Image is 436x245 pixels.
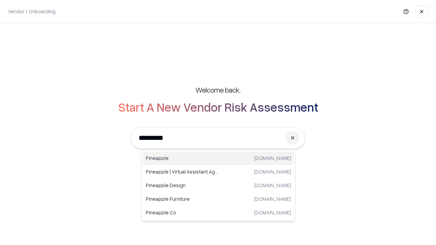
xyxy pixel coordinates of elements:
h2: Start A New Vendor Risk Assessment [118,100,318,114]
p: Pineapple Co [146,209,218,216]
div: Suggestions [141,150,295,221]
p: Vendor / Onboarding [8,8,56,15]
p: [DOMAIN_NAME] [254,168,291,175]
p: [DOMAIN_NAME] [254,154,291,162]
p: Pineapple | Virtual Assistant Agency [146,168,218,175]
p: Pineapple Design [146,182,218,189]
p: [DOMAIN_NAME] [254,182,291,189]
p: [DOMAIN_NAME] [254,195,291,202]
p: Pineapple [146,154,218,162]
p: Pineapple Furniture [146,195,218,202]
h5: Welcome back, [196,85,240,95]
p: [DOMAIN_NAME] [254,209,291,216]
